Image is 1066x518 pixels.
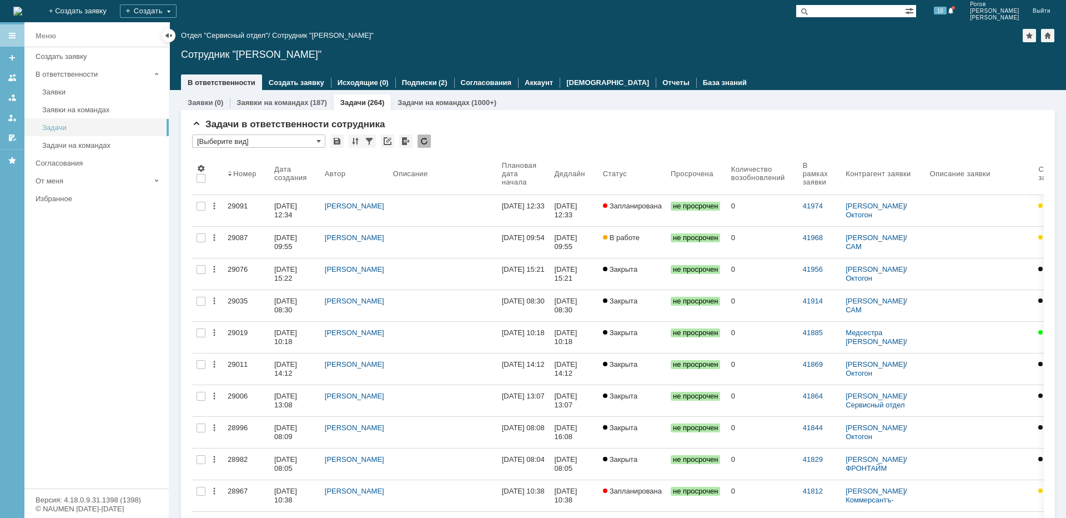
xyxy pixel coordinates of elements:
[338,78,378,87] a: Исходящие
[274,233,299,251] div: [DATE] 09:55
[727,449,798,480] a: 0
[846,170,911,178] div: Контрагент заявки
[330,135,344,148] div: Сохранить вид
[497,449,550,480] a: [DATE] 08:04
[603,233,640,242] span: В работе
[210,297,219,306] div: Действия
[320,152,389,195] th: Автор
[550,480,598,511] a: [DATE] 10:38
[36,505,158,512] div: © NAUMEN [DATE]-[DATE]
[603,297,637,305] span: Закрыта
[666,152,727,195] th: Просрочена
[42,123,162,132] div: Задачи
[210,202,219,211] div: Действия
[325,328,384,337] a: [PERSON_NAME]
[727,290,798,321] a: 0
[274,424,299,441] div: [DATE] 08:09
[671,328,720,337] span: не просрочен
[846,496,921,513] a: Коммерсантъ-[GEOGRAPHIC_DATA]
[497,480,550,511] a: [DATE] 10:38
[846,424,905,432] a: [PERSON_NAME]
[599,480,666,511] a: Запланирована
[223,353,270,385] a: 29011
[228,328,265,337] div: 29019
[731,360,794,369] div: 0
[270,353,320,385] a: [DATE] 14:12
[210,487,219,496] div: Действия
[274,328,299,346] div: [DATE] 10:18
[803,487,823,495] a: 41812
[274,487,299,504] div: [DATE] 10:38
[599,258,666,290] a: Закрыта
[228,392,265,401] div: 29006
[325,424,384,432] a: [PERSON_NAME]
[803,328,823,337] a: 41885
[934,7,947,14] span: 16
[846,455,905,464] a: [PERSON_NAME]
[550,353,598,385] a: [DATE] 14:12
[223,195,270,226] a: 29091
[550,385,598,416] a: [DATE] 13:07
[36,177,150,185] div: От меня
[731,165,785,182] div: Количество возобновлений
[270,195,320,226] a: [DATE] 12:34
[599,322,666,353] a: Закрыта
[188,98,213,107] a: Заявки
[554,170,585,178] div: Дедлайн
[554,487,579,504] div: [DATE] 10:38
[393,170,428,178] div: Описание
[269,78,324,87] a: Создать заявку
[731,328,794,337] div: 0
[599,353,666,385] a: Закрыта
[846,211,872,219] a: Октогон
[210,424,219,432] div: Действия
[970,1,1019,8] span: Рогов
[846,369,872,377] a: Октогон
[731,424,794,432] div: 0
[233,170,257,178] div: Номер
[192,119,385,129] span: Задачи в ответственности сотрудника
[325,392,384,400] a: [PERSON_NAME]
[798,152,841,195] th: В рамках заявки
[38,137,167,154] a: Задачи на командах
[36,70,150,78] div: В ответственности
[325,360,384,368] a: [PERSON_NAME]
[270,258,320,290] a: [DATE] 15:22
[703,78,747,87] a: База знаний
[603,424,637,432] span: Закрыта
[666,417,727,448] a: не просрочен
[325,265,384,273] a: [PERSON_NAME]
[846,401,904,409] a: Сервисный отдел
[727,417,798,448] a: 0
[228,455,265,464] div: 28982
[846,424,921,441] div: /
[418,135,431,148] div: Обновлять список
[727,322,798,353] a: 0
[731,233,794,242] div: 0
[671,455,720,464] span: не просрочен
[846,455,921,473] div: /
[603,455,637,464] span: Закрыта
[274,360,299,377] div: [DATE] 14:12
[210,455,219,464] div: Действия
[666,480,727,511] a: не просрочен
[550,152,598,195] th: Дедлайн
[210,233,219,242] div: Действия
[188,78,255,87] a: В ответственности
[731,202,794,211] div: 0
[36,195,150,203] div: Избранное
[349,135,362,148] div: Сортировка...
[223,227,270,258] a: 29087
[228,202,265,211] div: 29091
[550,227,598,258] a: [DATE] 09:55
[803,455,823,464] a: 41829
[228,233,265,242] div: 29087
[210,360,219,369] div: Действия
[603,392,637,400] span: Закрыта
[846,233,921,251] div: /
[727,258,798,290] a: 0
[325,202,384,210] a: [PERSON_NAME]
[270,152,320,195] th: Дата создания
[1038,165,1066,182] div: Статус заявки
[803,360,823,368] a: 41869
